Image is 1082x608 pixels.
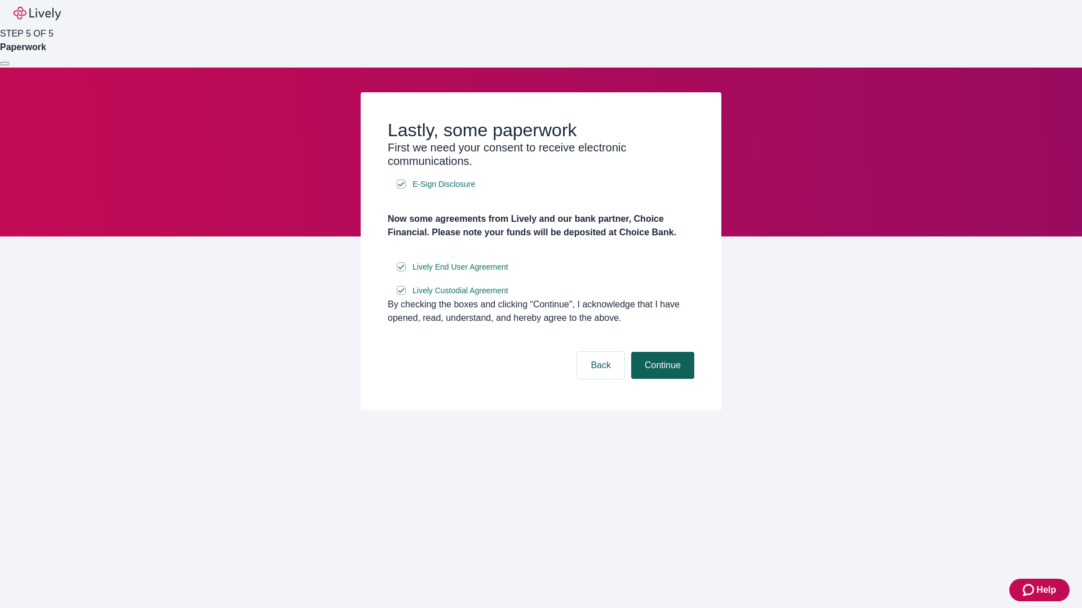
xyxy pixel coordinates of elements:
span: Lively End User Agreement [413,261,508,273]
h3: First we need your consent to receive electronic communications. [388,141,694,168]
a: e-sign disclosure document [410,284,511,298]
h2: Lastly, some paperwork [388,119,694,141]
div: By checking the boxes and clicking “Continue", I acknowledge that I have opened, read, understand... [388,298,694,325]
img: Lively [14,7,61,20]
h4: Now some agreements from Lively and our bank partner, Choice Financial. Please note your funds wi... [388,212,694,239]
a: e-sign disclosure document [410,177,477,191]
span: Lively Custodial Agreement [413,285,508,297]
button: Back [577,352,624,379]
a: e-sign disclosure document [410,260,511,274]
button: Continue [631,352,694,379]
svg: Zendesk support icon [1023,583,1036,597]
span: E-Sign Disclosure [413,178,475,190]
span: Help [1036,583,1056,597]
button: Zendesk support iconHelp [1009,579,1070,601]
